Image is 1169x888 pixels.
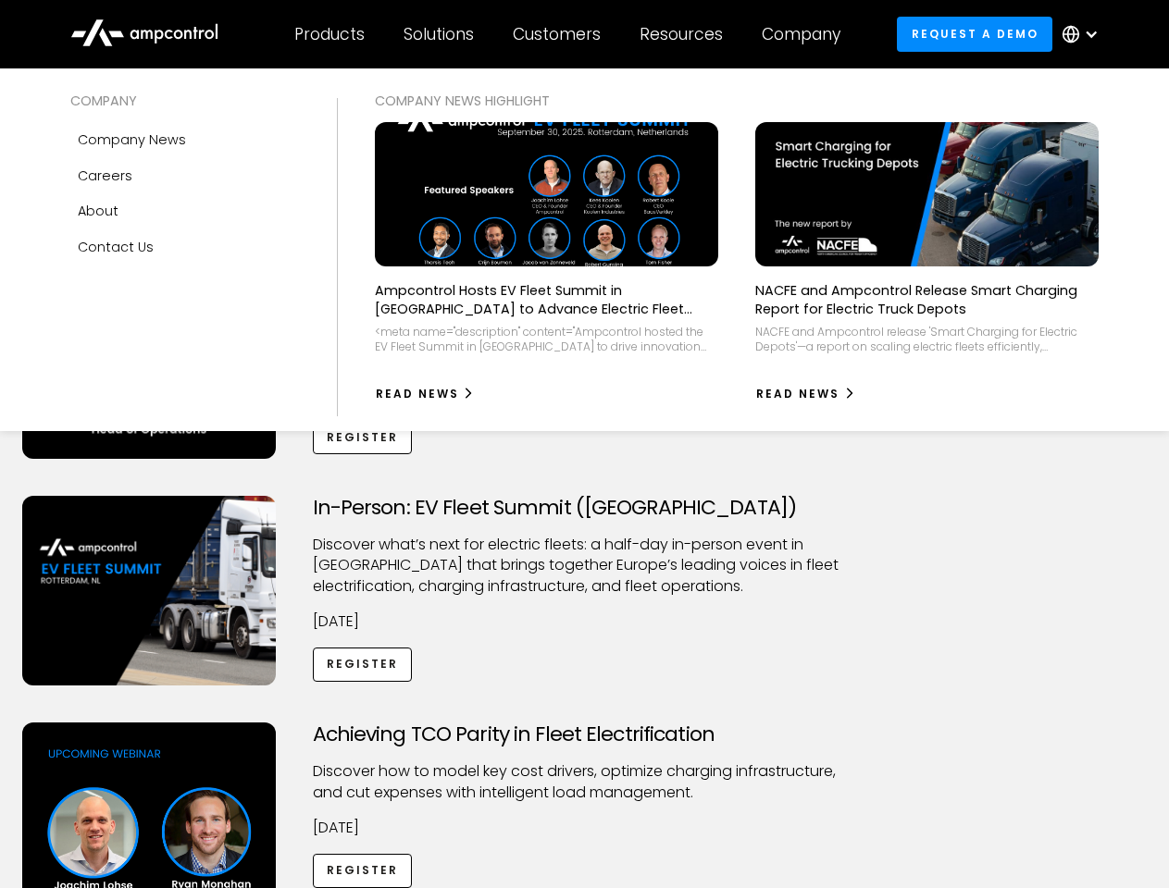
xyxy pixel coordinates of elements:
h3: In-Person: EV Fleet Summit ([GEOGRAPHIC_DATA]) [313,496,857,520]
a: Company news [70,122,300,157]
a: Request a demo [897,17,1052,51]
a: About [70,193,300,228]
div: Customers [513,24,601,44]
p: Discover how to model key cost drivers, optimize charging infrastructure, and cut expenses with i... [313,761,857,803]
div: COMPANY [70,91,300,111]
div: Company [762,24,840,44]
div: Resources [640,24,723,44]
p: [DATE] [313,611,857,632]
a: Register [313,647,413,682]
div: Careers [78,166,132,186]
div: <meta name="description" content="Ampcontrol hosted the EV Fleet Summit in [GEOGRAPHIC_DATA] to d... [375,325,718,353]
div: Solutions [404,24,474,44]
div: About [78,201,118,221]
div: Company news [78,129,186,150]
h3: Achieving TCO Parity in Fleet Electrification [313,722,857,746]
p: ​Discover what’s next for electric fleets: a half-day in-person event in [GEOGRAPHIC_DATA] that b... [313,535,857,597]
a: Register [313,854,413,888]
div: Products [294,24,365,44]
div: Read News [756,386,839,402]
a: Register [313,420,413,454]
a: Read News [375,379,476,409]
div: Contact Us [78,237,154,257]
p: NACFE and Ampcontrol Release Smart Charging Report for Electric Truck Depots [755,281,1099,318]
a: Contact Us [70,229,300,265]
p: [DATE] [313,818,857,838]
a: Read News [755,379,856,409]
div: Read News [376,386,459,402]
p: Ampcontrol Hosts EV Fleet Summit in [GEOGRAPHIC_DATA] to Advance Electric Fleet Management in [GE... [375,281,718,318]
div: NACFE and Ampcontrol release 'Smart Charging for Electric Depots'—a report on scaling electric fl... [755,325,1099,353]
div: COMPANY NEWS Highlight [375,91,1100,111]
a: Careers [70,158,300,193]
